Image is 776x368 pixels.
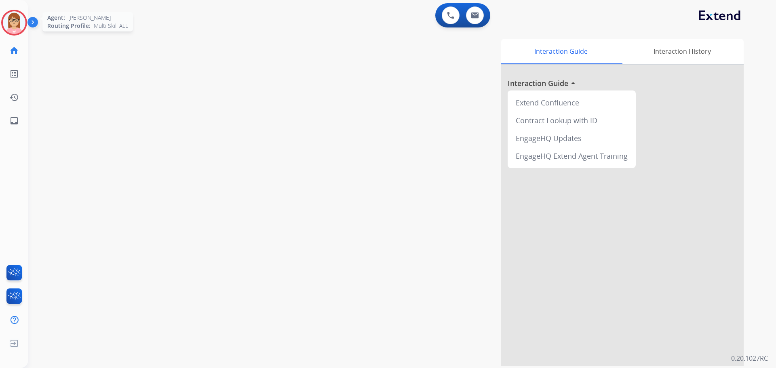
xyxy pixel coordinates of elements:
[9,116,19,126] mat-icon: inbox
[47,22,91,30] span: Routing Profile:
[68,14,111,22] span: [PERSON_NAME]
[501,39,620,64] div: Interaction Guide
[511,147,633,165] div: EngageHQ Extend Agent Training
[511,111,633,129] div: Contract Lookup with ID
[47,14,65,22] span: Agent:
[511,94,633,111] div: Extend Confluence
[3,11,25,34] img: avatar
[9,69,19,79] mat-icon: list_alt
[9,46,19,55] mat-icon: home
[94,22,128,30] span: Multi Skill ALL
[511,129,633,147] div: EngageHQ Updates
[620,39,744,64] div: Interaction History
[9,93,19,102] mat-icon: history
[731,353,768,363] p: 0.20.1027RC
